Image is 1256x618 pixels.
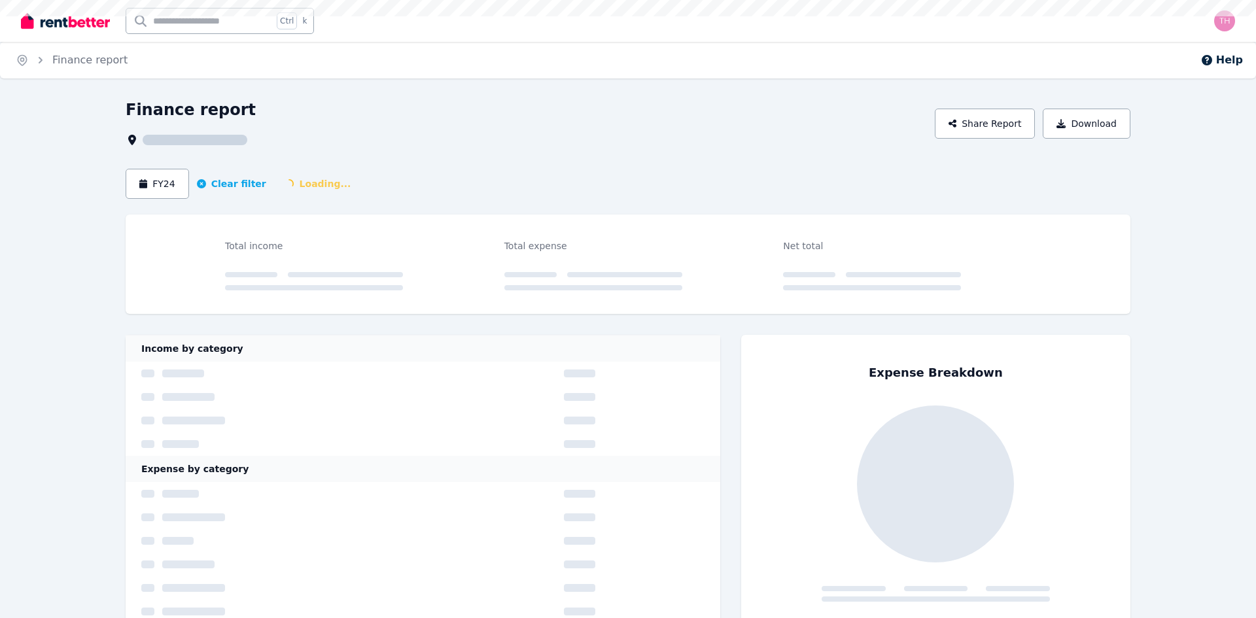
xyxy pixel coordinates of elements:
[1200,52,1243,68] button: Help
[225,238,403,254] div: Total income
[277,12,297,29] span: Ctrl
[783,238,961,254] div: Net total
[126,169,189,199] button: FY24
[302,16,307,26] span: k
[52,54,128,66] a: Finance report
[126,99,256,120] h1: Finance report
[274,172,362,196] span: Loading...
[21,11,110,31] img: RentBetter
[869,364,1003,382] div: Expense Breakdown
[504,238,682,254] div: Total expense
[126,335,720,362] div: Income by category
[1043,109,1130,139] button: Download
[197,177,266,190] button: Clear filter
[935,109,1036,139] button: Share Report
[1214,10,1235,31] img: Tony Huang
[126,456,720,482] div: Expense by category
